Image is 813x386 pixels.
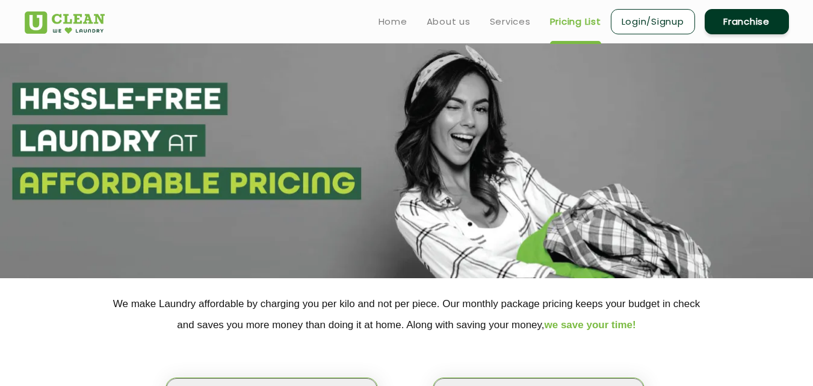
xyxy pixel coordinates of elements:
a: Home [379,14,407,29]
a: Login/Signup [611,9,695,34]
img: UClean Laundry and Dry Cleaning [25,11,105,34]
a: About us [427,14,471,29]
a: Franchise [705,9,789,34]
a: Pricing List [550,14,601,29]
p: We make Laundry affordable by charging you per kilo and not per piece. Our monthly package pricin... [25,293,789,335]
a: Services [490,14,531,29]
span: we save your time! [545,319,636,331]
